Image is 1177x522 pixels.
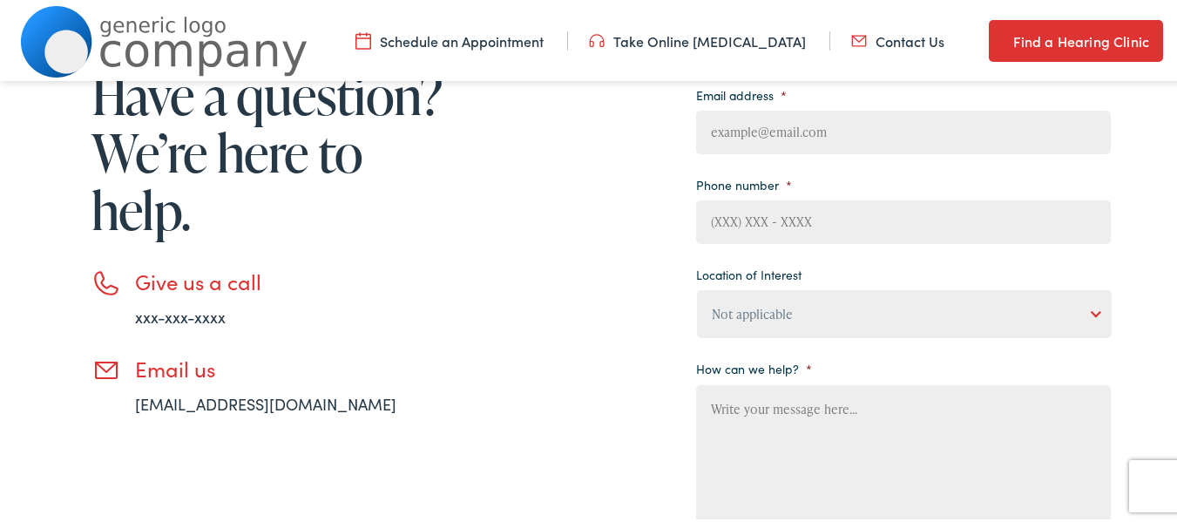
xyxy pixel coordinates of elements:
[696,108,1111,152] input: example@email.com
[851,29,944,48] a: Contact Us
[989,28,1005,49] img: utility icon
[696,85,787,100] label: Email address
[696,174,792,190] label: Phone number
[589,29,605,48] img: utility icon
[355,29,544,48] a: Schedule an Appointment
[355,29,371,48] img: utility icon
[696,264,802,280] label: Location of Interest
[696,358,812,374] label: How can we help?
[589,29,806,48] a: Take Online [MEDICAL_DATA]
[696,198,1111,241] input: (XXX) XXX - XXXX
[135,267,449,292] h3: Give us a call
[135,390,396,412] a: [EMAIL_ADDRESS][DOMAIN_NAME]
[851,29,867,48] img: utility icon
[135,303,226,325] a: xxx-xxx-xxxx
[989,17,1163,59] a: Find a Hearing Clinic
[135,354,449,379] h3: Email us
[91,6,449,236] h1: Need help? Have a question? We’re here to help.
